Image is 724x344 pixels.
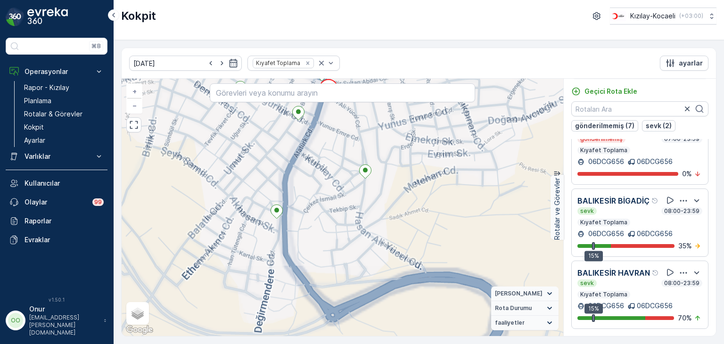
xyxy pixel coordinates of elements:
[663,135,700,143] p: 07:00-23:59
[20,121,107,134] a: Kokpit
[94,198,102,206] p: 99
[552,178,562,240] p: Rotalar ve Görevler
[6,230,107,249] a: Evraklar
[630,11,675,21] p: Kızılay-Kocaeli
[579,135,624,143] p: gönderilmemiş
[25,67,89,76] p: Operasyonlar
[637,157,673,166] p: 06DCG656
[579,219,628,226] p: Kıyafet Toplama
[577,195,650,206] p: BALIKESİR BİGADİÇ
[637,229,673,238] p: 06DCG656
[6,297,107,303] span: v 1.50.1
[642,120,675,131] button: sevk (2)
[637,301,673,311] p: 06DCG656
[610,8,716,25] button: Kızılay-Kocaeli(+03:00)
[8,313,23,328] div: OO
[24,136,45,145] p: Ayarlar
[663,279,700,287] p: 08:00-23:59
[663,207,700,215] p: 08:00-23:59
[6,147,107,166] button: Varlıklar
[679,58,703,68] p: ayarlar
[491,287,559,301] summary: [PERSON_NAME]
[127,84,141,98] a: Yakınlaştır
[210,83,475,102] input: Görevleri veya konumu arayın
[678,241,692,251] p: 35 %
[584,303,603,314] div: 15%
[571,87,637,96] a: Geçici Rota Ekle
[586,301,624,311] p: 06DCG656
[6,193,107,212] a: Olaylar99
[25,179,104,188] p: Kullanıcılar
[6,174,107,193] a: Kullanıcılar
[577,267,650,278] p: BALIKESİR HAVRAN
[25,152,89,161] p: Varlıklar
[610,11,626,21] img: k%C4%B1z%C4%B1lay_0jL9uU1.png
[24,123,44,132] p: Kokpit
[24,96,51,106] p: Planlama
[584,87,637,96] p: Geçici Rota Ekle
[124,324,155,336] img: Google
[132,87,137,95] span: +
[6,304,107,336] button: OOOnur[EMAIL_ADDRESS][PERSON_NAME][DOMAIN_NAME]
[652,269,659,277] div: Yardım Araç İkonu
[253,58,302,67] div: Kıyafet Toplama
[20,134,107,147] a: Ayarlar
[27,8,68,26] img: logo_dark-DEwI_e13.png
[127,98,141,113] a: Uzaklaştır
[579,207,595,215] p: sevk
[682,169,692,179] p: 0 %
[586,229,624,238] p: 06DCG656
[124,324,155,336] a: Bu bölgeyi Google Haritalar'da açın (yeni pencerede açılır)
[584,251,603,261] div: 15%
[29,314,99,336] p: [EMAIL_ADDRESS][PERSON_NAME][DOMAIN_NAME]
[25,197,87,207] p: Olaylar
[25,216,104,226] p: Raporlar
[6,62,107,81] button: Operasyonlar
[6,212,107,230] a: Raporlar
[29,304,99,314] p: Onur
[495,319,525,327] span: faaliyetler
[579,147,628,154] p: Kıyafet Toplama
[127,303,148,324] a: Layers
[491,316,559,330] summary: faaliyetler
[579,291,628,298] p: Kıyafet Toplama
[121,8,156,24] p: Kokpit
[20,81,107,94] a: Rapor - Kızılay
[129,56,242,71] input: dd/mm/yyyy
[679,12,703,20] p: ( +03:00 )
[571,101,708,116] input: Rotaları Ara
[579,279,595,287] p: sevk
[303,59,313,67] div: Remove Kıyafet Toplama
[132,101,137,109] span: −
[20,107,107,121] a: Rotalar & Görevler
[495,290,543,297] span: [PERSON_NAME]
[651,197,659,205] div: Yardım Araç İkonu
[646,121,672,131] p: sevk (2)
[24,83,69,92] p: Rapor - Kızılay
[571,120,638,131] button: gönderilmemiş (7)
[6,8,25,26] img: logo
[91,42,101,50] p: ⌘B
[25,235,104,245] p: Evraklar
[586,157,624,166] p: 06DCG656
[24,109,82,119] p: Rotalar & Görevler
[495,304,532,312] span: Rota Durumu
[491,301,559,316] summary: Rota Durumu
[660,56,708,71] button: ayarlar
[575,121,634,131] p: gönderilmemiş (7)
[20,94,107,107] a: Planlama
[678,313,692,323] p: 70 %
